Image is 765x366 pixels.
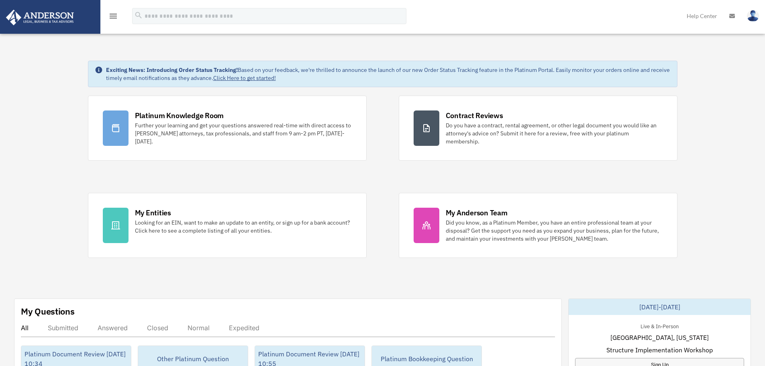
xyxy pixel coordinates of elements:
[606,345,713,355] span: Structure Implementation Workshop
[229,324,259,332] div: Expedited
[4,10,76,25] img: Anderson Advisors Platinum Portal
[446,121,663,145] div: Do you have a contract, rental agreement, or other legal document you would like an attorney's ad...
[610,333,709,342] span: [GEOGRAPHIC_DATA], [US_STATE]
[106,66,671,82] div: Based on your feedback, we're thrilled to announce the launch of our new Order Status Tracking fe...
[21,324,29,332] div: All
[98,324,128,332] div: Answered
[108,14,118,21] a: menu
[634,321,685,330] div: Live & In-Person
[134,11,143,20] i: search
[135,110,224,121] div: Platinum Knowledge Room
[135,121,352,145] div: Further your learning and get your questions answered real-time with direct access to [PERSON_NAM...
[106,66,238,74] strong: Exciting News: Introducing Order Status Tracking!
[399,96,677,161] a: Contract Reviews Do you have a contract, rental agreement, or other legal document you would like...
[188,324,210,332] div: Normal
[446,110,503,121] div: Contract Reviews
[147,324,168,332] div: Closed
[88,96,367,161] a: Platinum Knowledge Room Further your learning and get your questions answered real-time with dire...
[399,193,677,258] a: My Anderson Team Did you know, as a Platinum Member, you have an entire professional team at your...
[48,324,78,332] div: Submitted
[108,11,118,21] i: menu
[135,208,171,218] div: My Entities
[135,219,352,235] div: Looking for an EIN, want to make an update to an entity, or sign up for a bank account? Click her...
[213,74,276,82] a: Click Here to get started!
[88,193,367,258] a: My Entities Looking for an EIN, want to make an update to an entity, or sign up for a bank accoun...
[747,10,759,22] img: User Pic
[446,219,663,243] div: Did you know, as a Platinum Member, you have an entire professional team at your disposal? Get th...
[21,305,75,317] div: My Questions
[446,208,508,218] div: My Anderson Team
[569,299,751,315] div: [DATE]-[DATE]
